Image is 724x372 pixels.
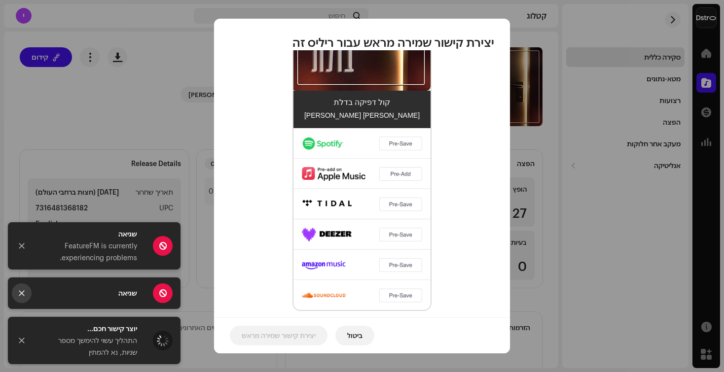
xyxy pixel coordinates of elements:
button: Close [12,283,32,303]
button: ביטול [335,326,374,345]
div: התהליך עשוי להימשך מספר שניות, נא להמתין [39,335,137,358]
span: יצירת קישור שמירה מראש [242,326,316,345]
button: יצירת קישור שמירה מראש [230,326,327,345]
div: יוצר קישור חכם... [39,323,137,335]
div: FeatureFM is currently experiencing problems. [39,240,137,264]
div: שגיאה [39,287,137,299]
div: שגיאה [39,228,137,240]
div: [PERSON_NAME] [PERSON_NAME] [304,110,420,120]
button: Close [12,331,32,350]
img: ffm-presave.png [293,128,431,310]
div: קול דפיקה בדלת [334,99,391,106]
button: Close [12,236,32,256]
div: יצירת קישור שמירה מראש עבור ריליס זה [214,19,510,50]
span: ביטול [347,326,362,345]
